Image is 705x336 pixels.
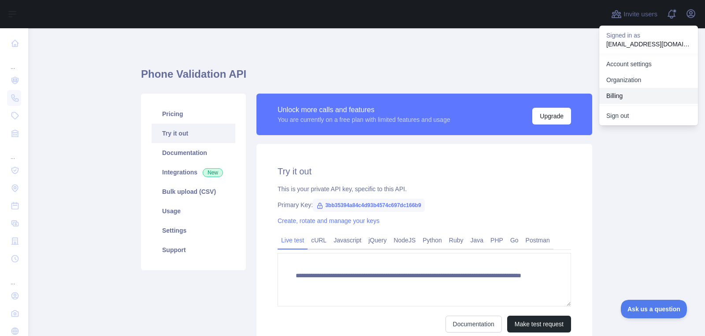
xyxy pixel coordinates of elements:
[507,233,522,247] a: Go
[278,233,308,247] a: Live test
[599,56,698,72] a: Account settings
[152,143,235,162] a: Documentation
[278,165,571,177] h2: Try it out
[467,233,487,247] a: Java
[623,9,657,19] span: Invite users
[308,233,330,247] a: cURL
[152,240,235,260] a: Support
[152,104,235,124] a: Pricing
[522,233,553,247] a: Postman
[445,316,502,332] a: Documentation
[390,233,419,247] a: NodeJS
[606,40,691,49] p: [EMAIL_ADDRESS][DOMAIN_NAME]
[7,268,21,286] div: ...
[532,108,571,125] button: Upgrade
[507,316,571,332] button: Make test request
[621,300,687,318] iframe: Toggle Customer Support
[152,182,235,201] a: Bulk upload (CSV)
[152,124,235,143] a: Try it out
[141,67,592,88] h1: Phone Validation API
[152,221,235,240] a: Settings
[7,53,21,71] div: ...
[419,233,445,247] a: Python
[278,185,571,193] div: This is your private API key, specific to this API.
[609,7,659,21] button: Invite users
[278,217,379,224] a: Create, rotate and manage your keys
[152,162,235,182] a: Integrations New
[278,115,450,124] div: You are currently on a free plan with limited features and usage
[330,233,365,247] a: Javascript
[599,72,698,88] a: Organization
[599,88,698,104] button: Billing
[278,105,450,115] div: Unlock more calls and features
[365,233,390,247] a: jQuery
[606,31,691,40] p: Signed in as
[203,168,223,177] span: New
[445,233,467,247] a: Ruby
[7,143,21,161] div: ...
[313,199,425,212] span: 3bb35394a84c4d93b4574c697dc166b9
[487,233,507,247] a: PHP
[278,200,571,209] div: Primary Key:
[152,201,235,221] a: Usage
[599,108,698,124] button: Sign out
